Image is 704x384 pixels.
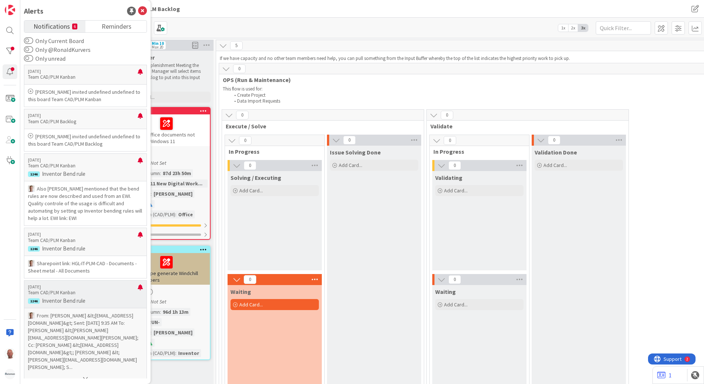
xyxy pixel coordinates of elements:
[161,308,190,316] div: 96d 1h 13m
[430,122,619,130] span: Validate
[24,54,66,63] label: Only unread
[24,45,91,54] label: Only @RonaldKurvers
[24,280,147,382] a: [DATE]Team CAD/PLM Kanban1246Inventor Bend ruleBOFrom: [PERSON_NAME] &lt;[EMAIL_ADDRESS][DOMAIN_N...
[15,1,34,10] span: Support
[24,55,33,62] button: Only unread
[24,36,84,45] label: Only Current Board
[102,21,131,31] span: Reminders
[151,190,152,198] span: :
[28,113,138,118] p: [DATE]
[230,174,281,181] span: Solving / Executing
[24,37,33,45] button: Only Current Board
[239,301,263,308] span: Add Card...
[28,312,35,319] img: BO
[233,64,246,73] span: 0
[144,179,204,188] div: W11 New Digital Work...
[448,275,461,284] span: 0
[657,371,672,380] a: 1
[24,46,33,53] button: Only @RonaldKurvers
[151,298,166,305] i: Not Set
[244,161,256,170] span: 0
[5,369,15,379] img: avatar
[28,171,143,177] p: Inventor Bend rule
[28,69,138,74] p: [DATE]
[5,348,15,359] img: RK
[160,169,161,177] span: :
[433,148,520,155] span: In Progress
[24,228,147,278] a: [DATE]Team CAD/PLM Kanban1246Inventor Bend ruleBOSharepoint link: HGL-IT-PLM-CAD - Documents - Sh...
[444,301,468,308] span: Add Card...
[28,157,138,163] p: [DATE]
[144,318,162,326] div: -RUN-
[28,185,35,192] img: BO
[126,109,210,114] div: 1341
[72,24,77,29] small: 6
[123,246,210,285] div: 1245Tube and pipe generate Windchill article numbers
[151,160,166,166] i: Not Set
[28,312,143,371] p: From: [PERSON_NAME] &lt;[EMAIL_ADDRESS][DOMAIN_NAME]&gt; Sent: [DATE] 9:35 AM To: [PERSON_NAME] &...
[229,148,315,155] span: In Progress
[123,221,210,230] div: 0/1
[568,24,578,32] span: 2x
[123,253,210,285] div: Tube and pipe generate Windchill article numbers
[28,237,138,244] p: Team CAD/PLM Kanban
[123,148,210,158] div: RK
[236,111,249,120] span: 0
[126,247,210,252] div: 1245
[230,41,243,50] span: 5
[38,3,40,9] div: 2
[435,174,462,181] span: Validating
[28,245,143,252] p: Inventor Bend rule
[343,136,356,145] span: 0
[124,63,209,86] p: During the Replenishment Meeting the team & Team Manager will select items from the backlog to pu...
[28,260,143,274] p: Sharepoint link: HGL-IT-PLM-CAD - Documents - Sheet metal - All Documents
[28,74,138,81] p: Team CAD/PLM Kanban
[226,122,415,130] span: Execute / Solve
[548,136,560,145] span: 0
[123,114,210,146] div: [W11] Old office documents not opening in Windows 11
[448,161,461,170] span: 0
[28,298,143,304] p: Inventor Bend rule
[28,171,40,177] div: 1246
[28,232,138,237] p: [DATE]
[161,169,193,177] div: 87d 23h 50m
[28,289,138,296] p: Team CAD/PLM Kanban
[239,136,251,145] span: 0
[123,246,210,253] div: 1245
[535,149,577,156] span: Validation Done
[160,308,161,316] span: :
[441,111,453,120] span: 0
[152,42,164,45] div: Min 10
[230,288,251,295] span: Waiting
[28,284,138,289] p: [DATE]
[558,24,568,32] span: 1x
[28,185,143,222] p: Also [PERSON_NAME] mentioned that the bend rules are now described and used from an EWI. Quality ...
[330,149,381,156] span: Issue Solving Done
[123,108,210,146] div: 1341[W11] Old office documents not opening in Windows 11
[28,298,40,304] div: 1246
[176,210,195,218] div: Office
[444,136,456,145] span: 0
[175,210,176,218] span: :
[28,246,40,252] div: 1246
[28,133,143,147] p: [PERSON_NAME] invited undefined undefined to this board Team CAD/PLM Backlog
[543,162,567,168] span: Add Card...
[123,108,210,114] div: 1341
[28,88,143,103] p: [PERSON_NAME] invited undefined undefined to this board Team CAD/PLM Kanban
[596,21,651,35] input: Quick Filter...
[24,153,147,226] a: [DATE]Team CAD/PLM Kanban1246Inventor Bend ruleBOAlso [PERSON_NAME] mentioned that the bend rules...
[152,45,163,49] div: Max 20
[152,328,194,337] div: [PERSON_NAME]
[175,349,176,357] span: :
[34,21,70,31] span: Notifications
[244,275,256,284] span: 0
[339,162,362,168] span: Add Card...
[24,6,43,17] div: Alerts
[151,328,152,337] span: :
[239,187,263,194] span: Add Card...
[435,288,456,295] span: Waiting
[123,287,210,296] div: RK
[152,190,194,198] div: [PERSON_NAME]
[28,260,35,267] img: BO
[5,5,15,15] img: Visit kanbanzone.com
